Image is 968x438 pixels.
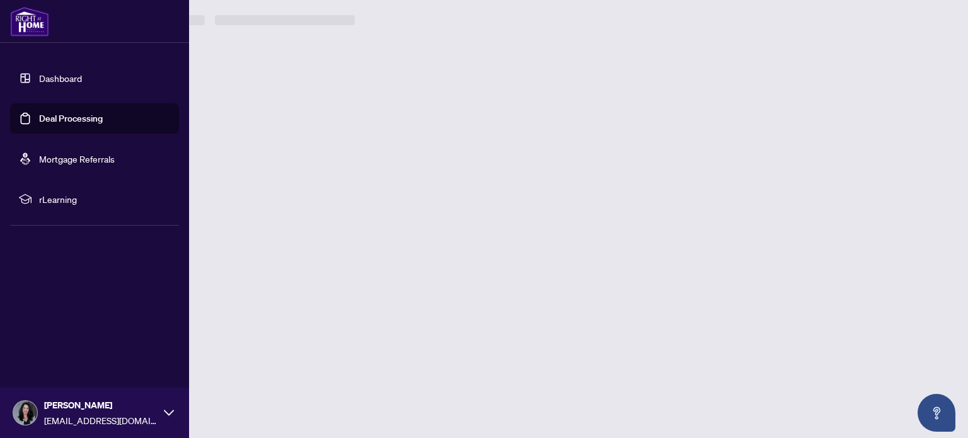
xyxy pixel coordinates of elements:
img: logo [10,6,49,37]
button: Open asap [918,394,955,432]
span: [PERSON_NAME] [44,398,158,412]
img: Profile Icon [13,401,37,425]
a: Deal Processing [39,113,103,124]
span: [EMAIL_ADDRESS][DOMAIN_NAME] [44,413,158,427]
a: Dashboard [39,72,82,84]
a: Mortgage Referrals [39,153,115,164]
span: rLearning [39,192,170,206]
